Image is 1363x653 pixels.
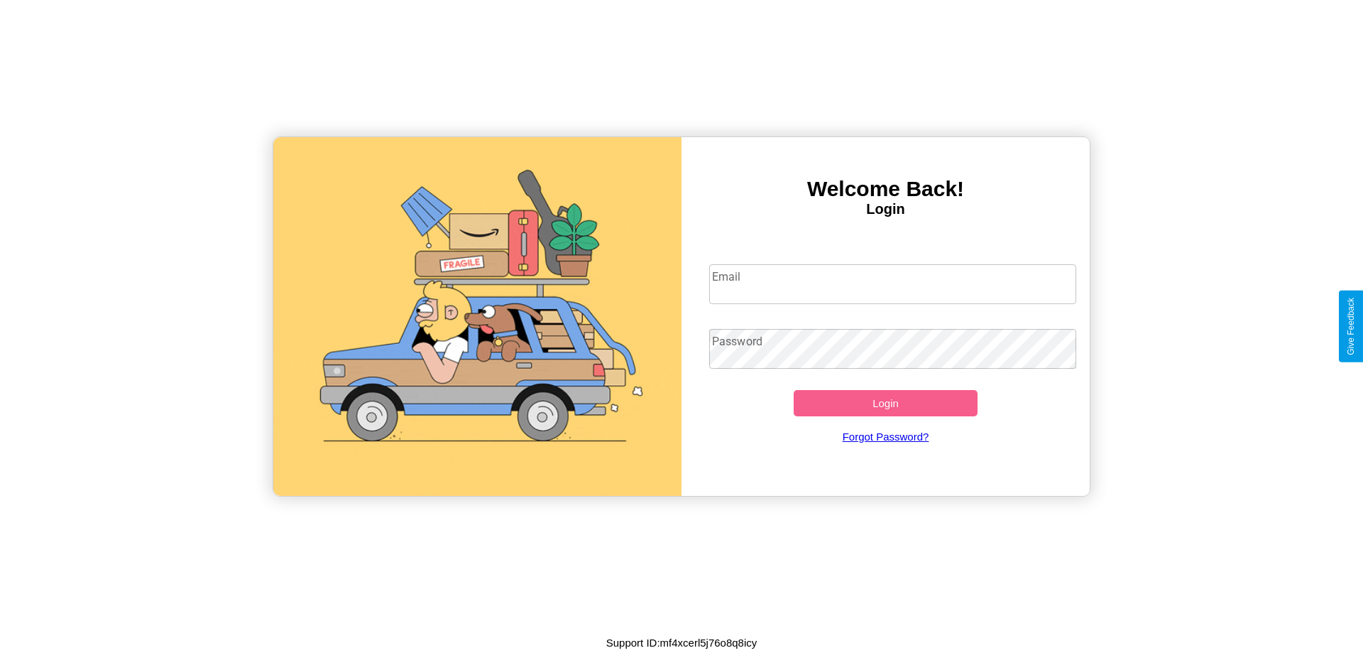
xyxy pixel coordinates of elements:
[273,137,681,496] img: gif
[702,416,1070,457] a: Forgot Password?
[606,633,757,652] p: Support ID: mf4xcerl5j76o8q8icy
[681,201,1090,217] h4: Login
[794,390,978,416] button: Login
[681,177,1090,201] h3: Welcome Back!
[1346,298,1356,355] div: Give Feedback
